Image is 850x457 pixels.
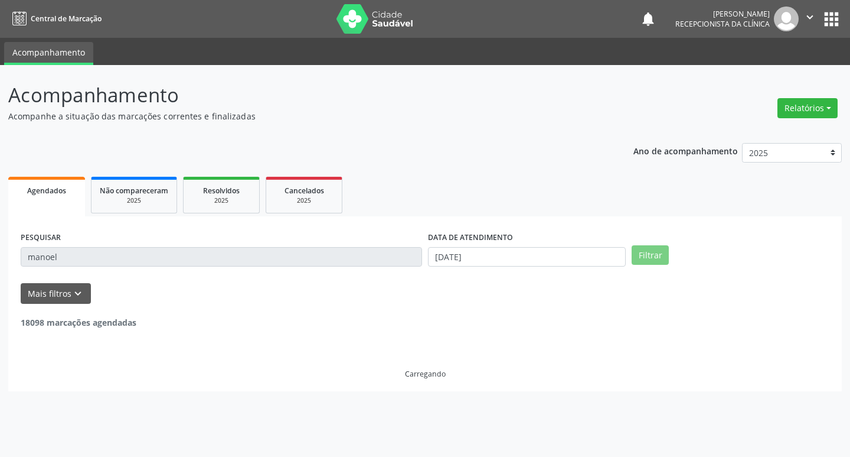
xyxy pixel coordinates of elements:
label: PESQUISAR [21,229,61,247]
i: keyboard_arrow_down [71,287,84,300]
div: 2025 [274,196,334,205]
p: Acompanhamento [8,80,591,110]
div: Carregando [405,369,446,379]
p: Ano de acompanhamento [633,143,738,158]
button: notifications [640,11,656,27]
div: 2025 [192,196,251,205]
img: img [774,7,799,31]
span: Agendados [27,186,66,196]
button: apps [821,9,842,30]
a: Central de Marcação [8,9,102,28]
span: Resolvidos [203,186,240,196]
span: Recepcionista da clínica [675,19,770,29]
a: Acompanhamento [4,42,93,65]
button: Relatórios [777,98,838,118]
i:  [803,11,816,24]
p: Acompanhe a situação das marcações correntes e finalizadas [8,110,591,122]
label: DATA DE ATENDIMENTO [428,229,513,247]
button:  [799,7,821,31]
div: [PERSON_NAME] [675,9,770,19]
input: Selecione um intervalo [428,247,626,267]
strong: 18098 marcações agendadas [21,317,136,328]
span: Cancelados [285,186,324,196]
span: Não compareceram [100,186,168,196]
div: 2025 [100,196,168,205]
span: Central de Marcação [31,14,102,24]
button: Mais filtroskeyboard_arrow_down [21,283,91,304]
button: Filtrar [632,245,669,265]
input: Nome, CNS [21,247,422,267]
